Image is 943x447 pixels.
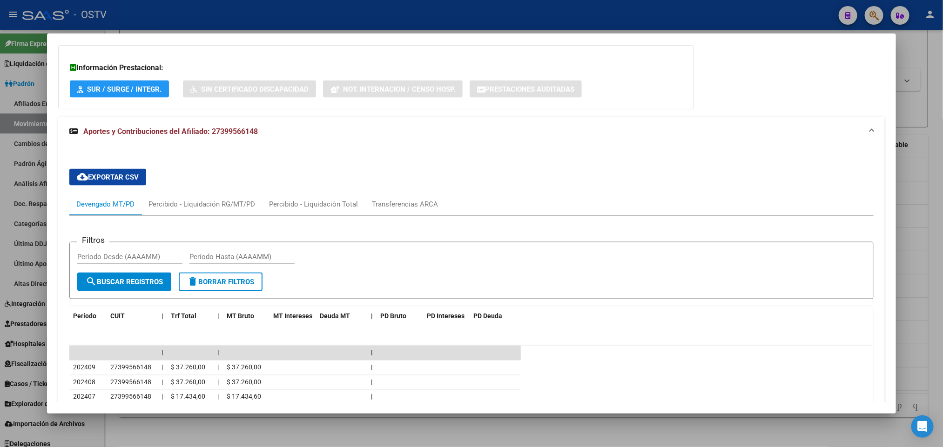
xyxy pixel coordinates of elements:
span: | [371,364,372,371]
span: | [162,349,163,356]
button: Exportar CSV [69,169,146,186]
span: | [217,379,219,386]
span: Buscar Registros [86,278,163,286]
span: | [217,349,219,356]
span: 202407 [73,393,95,400]
span: | [217,313,219,320]
span: $ 17.434,60 [171,393,205,400]
mat-icon: delete [187,276,198,287]
span: Borrar Filtros [187,278,254,286]
button: SUR / SURGE / INTEGR. [70,80,169,98]
datatable-header-cell: PD Deuda [470,307,521,327]
mat-icon: search [86,276,97,287]
datatable-header-cell: | [367,307,377,327]
span: | [371,393,372,400]
span: CUIT [110,313,125,320]
span: | [162,393,163,400]
span: Deuda MT [320,313,350,320]
button: Sin Certificado Discapacidad [183,80,316,98]
div: Transferencias ARCA [372,199,438,209]
datatable-header-cell: PD Bruto [377,307,423,327]
button: Prestaciones Auditadas [470,80,582,98]
span: Exportar CSV [77,173,139,181]
button: Buscar Registros [77,273,171,291]
span: | [162,364,163,371]
div: Devengado MT/PD [76,199,135,209]
span: | [162,313,163,320]
span: PD Intereses [427,313,465,320]
span: PD Deuda [473,313,502,320]
button: Not. Internacion / Censo Hosp. [323,80,463,98]
span: MT Bruto [227,313,254,320]
button: Borrar Filtros [179,273,263,291]
datatable-header-cell: Período [69,307,107,327]
span: | [371,379,372,386]
div: Percibido - Liquidación Total [269,199,358,209]
span: $ 37.260,00 [227,364,261,371]
h3: Filtros [77,235,109,245]
span: | [217,393,219,400]
datatable-header-cell: CUIT [107,307,158,327]
span: 202409 [73,364,95,371]
span: MT Intereses [273,313,312,320]
span: Not. Internacion / Censo Hosp. [343,85,455,93]
span: 27399566148 [110,364,151,371]
datatable-header-cell: PD Intereses [423,307,470,327]
mat-expansion-panel-header: Aportes y Contribuciones del Afiliado: 27399566148 [58,117,884,147]
span: Prestaciones Auditadas [485,85,574,93]
div: Open Intercom Messenger [911,415,934,438]
span: Período [73,313,96,320]
span: $ 17.434,60 [227,393,261,400]
h3: Información Prestacional: [70,62,682,73]
span: 27399566148 [110,393,151,400]
span: 202408 [73,379,95,386]
datatable-header-cell: MT Bruto [223,307,269,327]
span: Sin Certificado Discapacidad [201,85,309,93]
datatable-header-cell: | [214,307,223,327]
datatable-header-cell: Trf Total [167,307,214,327]
span: | [371,349,373,356]
datatable-header-cell: | [158,307,167,327]
span: $ 37.260,00 [171,364,205,371]
span: | [371,313,373,320]
datatable-header-cell: Deuda MT [316,307,367,327]
span: | [162,379,163,386]
span: PD Bruto [380,313,406,320]
div: Percibido - Liquidación RG/MT/PD [148,199,255,209]
span: $ 37.260,00 [171,379,205,386]
span: Aportes y Contribuciones del Afiliado: 27399566148 [83,127,258,136]
span: | [217,364,219,371]
span: $ 37.260,00 [227,379,261,386]
datatable-header-cell: MT Intereses [269,307,316,327]
span: Trf Total [171,313,196,320]
mat-icon: cloud_download [77,171,88,182]
span: 27399566148 [110,379,151,386]
span: SUR / SURGE / INTEGR. [87,85,162,93]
